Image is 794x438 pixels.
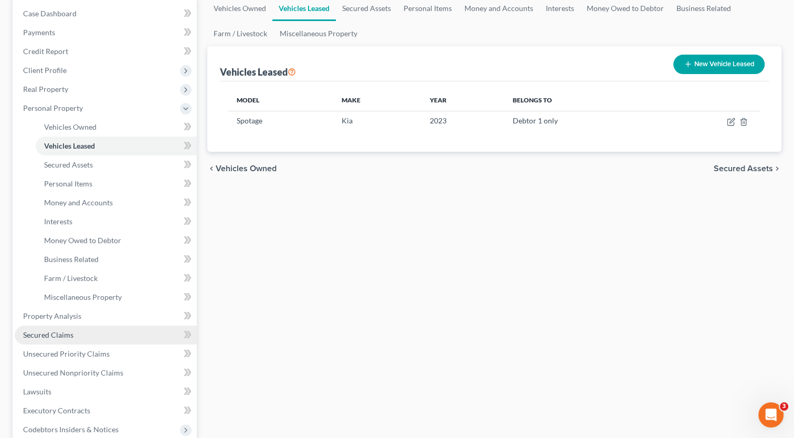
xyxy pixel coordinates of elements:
[44,274,98,283] span: Farm / Livestock
[44,217,72,226] span: Interests
[15,363,197,382] a: Unsecured Nonpriority Claims
[23,349,110,358] span: Unsecured Priority Claims
[714,164,781,173] button: Secured Assets chevron_right
[36,137,197,155] a: Vehicles Leased
[23,85,68,93] span: Real Property
[758,402,784,427] iframe: Intercom live chat
[23,311,81,320] span: Property Analysis
[23,330,73,339] span: Secured Claims
[15,401,197,420] a: Executory Contracts
[23,47,68,56] span: Credit Report
[36,174,197,193] a: Personal Items
[23,368,123,377] span: Unsecured Nonpriority Claims
[228,90,333,111] th: Model
[36,212,197,231] a: Interests
[421,90,504,111] th: Year
[44,179,92,188] span: Personal Items
[44,198,113,207] span: Money and Accounts
[15,326,197,345] a: Secured Claims
[23,66,67,75] span: Client Profile
[714,164,773,173] span: Secured Assets
[23,406,90,415] span: Executory Contracts
[207,164,216,173] i: chevron_left
[44,160,93,169] span: Secured Assets
[44,236,121,245] span: Money Owed to Debtor
[44,293,122,301] span: Miscellaneous Property
[44,255,99,264] span: Business Related
[273,21,364,46] a: Miscellaneous Property
[207,164,277,173] button: chevron_left Vehicles Owned
[228,111,333,131] td: Spotage
[15,307,197,326] a: Property Analysis
[15,382,197,401] a: Lawsuits
[23,103,83,112] span: Personal Property
[216,164,277,173] span: Vehicles Owned
[207,21,273,46] a: Farm / Livestock
[673,55,765,74] button: New Vehicle Leased
[773,164,781,173] i: chevron_right
[36,193,197,212] a: Money and Accounts
[504,90,657,111] th: Belongs To
[333,111,421,131] td: Kia
[36,118,197,137] a: Vehicles Owned
[23,425,119,434] span: Codebtors Insiders & Notices
[36,231,197,250] a: Money Owed to Debtor
[36,250,197,269] a: Business Related
[220,66,296,78] div: Vehicles Leased
[15,23,197,42] a: Payments
[504,111,657,131] td: Debtor 1 only
[333,90,421,111] th: Make
[44,141,95,150] span: Vehicles Leased
[44,122,97,131] span: Vehicles Owned
[780,402,788,411] span: 3
[23,28,55,37] span: Payments
[23,9,77,18] span: Case Dashboard
[36,269,197,288] a: Farm / Livestock
[15,42,197,61] a: Credit Report
[36,288,197,307] a: Miscellaneous Property
[421,111,504,131] td: 2023
[15,345,197,363] a: Unsecured Priority Claims
[15,4,197,23] a: Case Dashboard
[36,155,197,174] a: Secured Assets
[23,387,51,396] span: Lawsuits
